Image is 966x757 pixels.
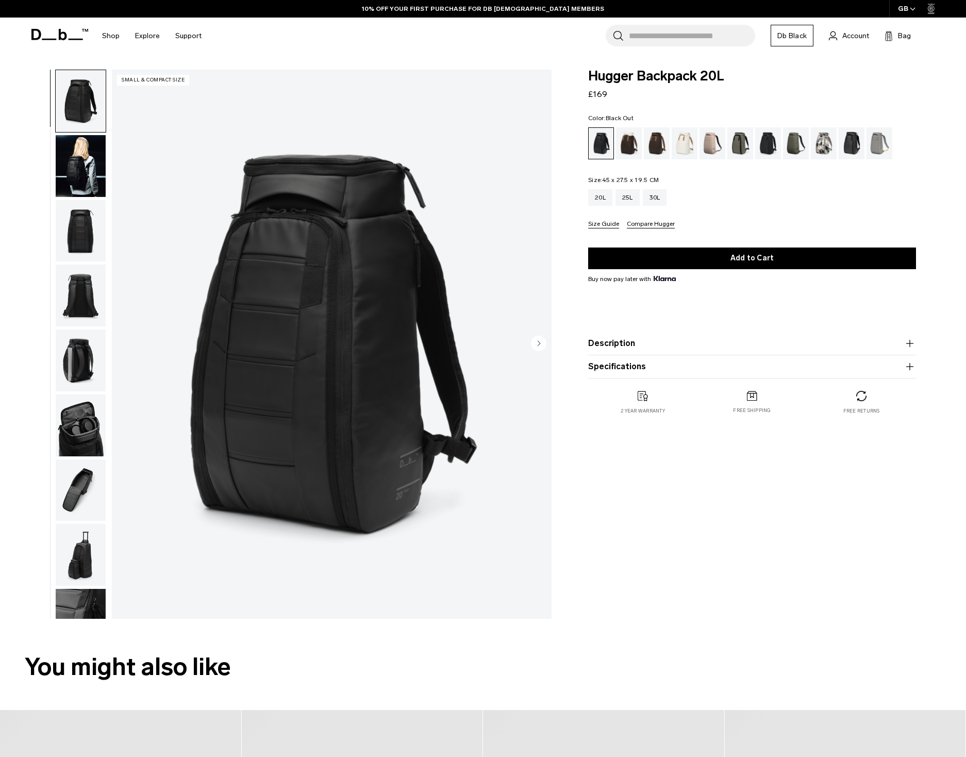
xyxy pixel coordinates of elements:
span: £169 [588,89,607,99]
img: Hugger Backpack 20L Black Out [56,589,106,651]
p: 2 year warranty [621,407,665,415]
button: Specifications [588,360,916,373]
button: Hugger Backpack 20L Black Out [55,200,106,262]
a: Shop [102,18,120,54]
a: Cappuccino [616,127,642,159]
span: Hugger Backpack 20L [588,70,916,83]
img: Hugger Backpack 20L Black Out [56,394,106,456]
button: Hugger Backpack 20L Black Out [55,135,106,198]
img: Hugger Backpack 20L Black Out [56,135,106,197]
span: Buy now pay later with [588,274,676,284]
span: Bag [898,30,911,41]
span: Account [842,30,869,41]
img: Hugger Backpack 20L Black Out [56,459,106,521]
img: Hugger Backpack 20L Black Out [56,70,106,132]
button: Next slide [531,335,546,353]
img: {"height" => 20, "alt" => "Klarna"} [654,276,676,281]
button: Hugger Backpack 20L Black Out [55,264,106,327]
button: Size Guide [588,221,619,228]
button: Hugger Backpack 20L Black Out [55,394,106,457]
button: Bag [885,29,911,42]
h2: You might also like [25,649,941,685]
img: Hugger Backpack 20L Black Out [112,70,552,619]
legend: Size: [588,177,659,183]
button: Hugger Backpack 20L Black Out [55,329,106,392]
img: Hugger Backpack 20L Black Out [56,524,106,586]
a: Forest Green [727,127,753,159]
a: Explore [135,18,160,54]
a: Charcoal Grey [755,127,781,159]
a: 25L [615,189,640,206]
button: Hugger Backpack 20L Black Out [55,588,106,651]
legend: Color: [588,115,634,121]
nav: Main Navigation [94,18,209,54]
a: Db Black [771,25,813,46]
a: Account [829,29,869,42]
a: 10% OFF YOUR FIRST PURCHASE FOR DB [DEMOGRAPHIC_DATA] MEMBERS [362,4,604,13]
span: Black Out [606,114,634,122]
p: Small & Compact Size [117,75,189,86]
a: Oatmilk [672,127,697,159]
a: Espresso [644,127,670,159]
img: Hugger Backpack 20L Black Out [56,330,106,391]
button: Hugger Backpack 20L Black Out [55,459,106,522]
img: Hugger Backpack 20L Black Out [56,265,106,326]
button: Add to Cart [588,248,916,269]
button: Hugger Backpack 20L Black Out [55,523,106,586]
a: Line Cluster [811,127,837,159]
a: 20L [588,189,612,206]
button: Compare Hugger [627,221,675,228]
a: Sand Grey [867,127,892,159]
button: Hugger Backpack 20L Black Out [55,70,106,133]
p: Free returns [843,407,880,415]
span: 45 x 27.5 x 19.5 CM [602,176,659,184]
a: Moss Green [783,127,809,159]
p: Free shipping [733,407,771,414]
a: 30L [643,189,667,206]
button: Description [588,337,916,350]
a: Fogbow Beige [699,127,725,159]
a: Black Out [588,127,614,159]
li: 1 / 10 [112,70,552,619]
a: Reflective Black [839,127,864,159]
img: Hugger Backpack 20L Black Out [56,200,106,262]
a: Support [175,18,202,54]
